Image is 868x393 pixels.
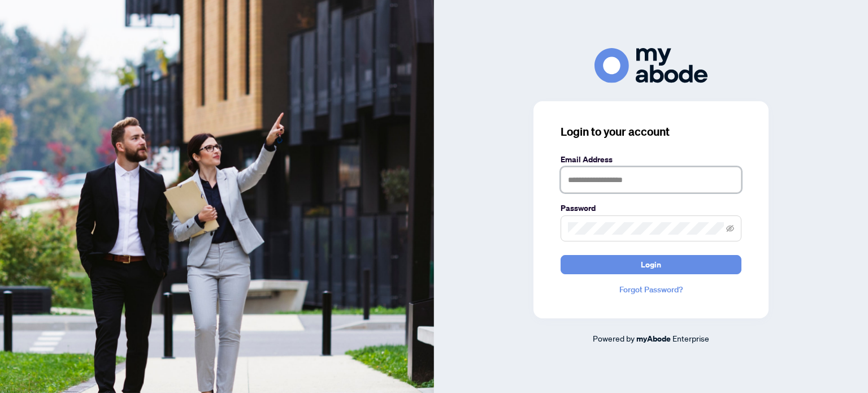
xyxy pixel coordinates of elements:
h3: Login to your account [561,124,741,140]
a: myAbode [636,332,671,345]
span: Login [641,256,661,274]
label: Email Address [561,153,741,166]
img: ma-logo [594,48,708,83]
span: Powered by [593,333,635,343]
span: Enterprise [672,333,709,343]
label: Password [561,202,741,214]
a: Forgot Password? [561,283,741,296]
button: Login [561,255,741,274]
span: eye-invisible [726,224,734,232]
